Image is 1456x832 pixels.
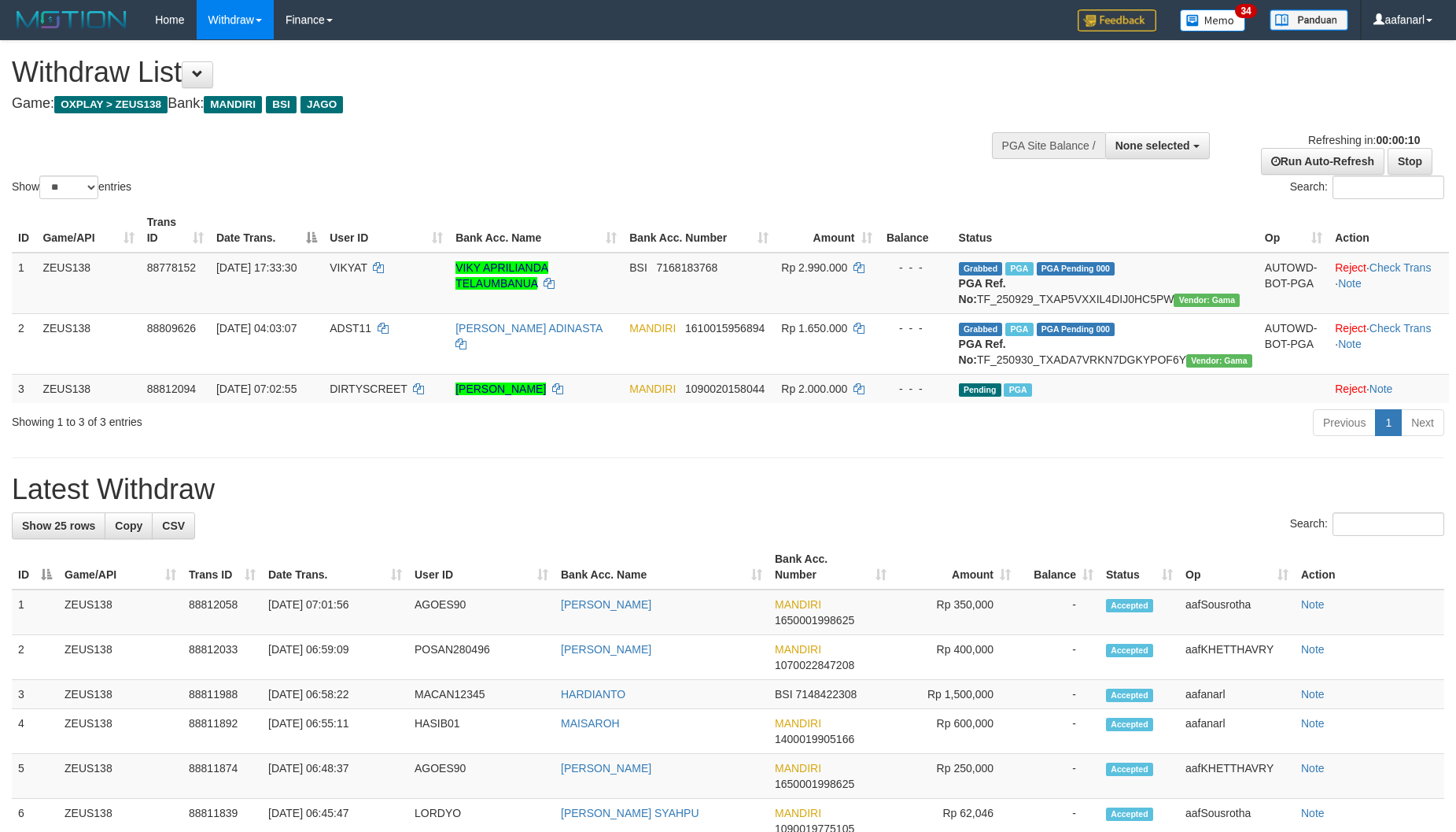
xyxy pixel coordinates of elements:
th: Balance: activate to sort column ascending [1017,545,1100,590]
th: Amount: activate to sort column ascending [893,545,1017,590]
td: Rp 250,000 [893,754,1017,799]
td: · · [1329,313,1449,374]
td: [DATE] 07:01:56 [262,590,408,635]
td: - [1017,635,1100,680]
td: Rp 600,000 [893,709,1017,754]
span: [DATE] 07:02:55 [216,383,297,395]
a: Reject [1335,322,1366,335]
td: aafKHETTHAVRY [1179,635,1295,680]
span: None selected [1115,139,1190,152]
td: POSAN280496 [408,635,555,680]
td: ZEUS138 [58,680,182,709]
td: 1 [12,253,36,314]
img: panduan.png [1270,9,1348,31]
td: [DATE] 06:58:22 [262,680,408,709]
td: ZEUS138 [36,253,140,314]
th: Game/API: activate to sort column ascending [58,545,182,590]
a: Note [1338,338,1362,350]
span: OXPLAY > ZEUS138 [54,96,168,113]
a: MAISAROH [561,717,620,730]
span: Rp 2.990.000 [781,261,847,274]
th: Action [1295,545,1444,590]
label: Search: [1290,512,1444,536]
th: Bank Acc. Name: activate to sort column ascending [449,208,623,253]
a: [PERSON_NAME] [561,598,651,611]
div: - - - [885,381,946,397]
span: Vendor URL: https://trx31.1velocity.biz [1186,354,1252,368]
span: 88809626 [147,322,196,335]
span: BSI [266,96,297,113]
a: [PERSON_NAME] [455,383,546,395]
h4: Game: Bank: [12,96,955,112]
img: Button%20Memo.svg [1180,9,1246,31]
span: MANDIRI [775,762,821,775]
span: Copy [115,520,142,532]
div: PGA Site Balance / [992,132,1105,159]
a: Copy [105,512,153,539]
a: Note [1369,383,1393,395]
td: ZEUS138 [58,635,182,680]
td: 88811988 [182,680,262,709]
span: Copy 1610015956894 to clipboard [685,322,765,335]
img: MOTION_logo.png [12,8,131,31]
td: 2 [12,313,36,374]
a: VIKY APRILIANDA TELAUMBANUA [455,261,548,290]
td: TF_250929_TXAP5VXXIL4DIJ0HC5PW [953,253,1259,314]
span: MANDIRI [775,717,821,730]
span: 88778152 [147,261,196,274]
a: Note [1301,598,1325,611]
td: 2 [12,635,58,680]
span: Copy 7148422308 to clipboard [795,688,857,701]
th: Bank Acc. Number: activate to sort column ascending [769,545,893,590]
span: Copy 1070022847208 to clipboard [775,659,854,671]
span: Rp 1.650.000 [781,322,847,335]
span: MANDIRI [204,96,262,113]
td: aafKHETTHAVRY [1179,754,1295,799]
span: MANDIRI [775,807,821,819]
span: Vendor URL: https://trx31.1velocity.biz [1174,294,1240,307]
span: MANDIRI [775,598,821,611]
span: BSI [775,688,793,701]
th: Trans ID: activate to sort column ascending [182,545,262,590]
td: aafanarl [1179,709,1295,754]
a: Check Trans [1369,322,1432,335]
td: 4 [12,709,58,754]
a: Note [1301,717,1325,730]
td: ZEUS138 [36,374,140,403]
div: - - - [885,260,946,275]
strong: 00:00:10 [1376,134,1420,146]
span: Marked by aafchomsokheang [1005,262,1033,275]
a: 1 [1375,409,1402,436]
a: Note [1338,277,1362,290]
h1: Withdraw List [12,57,955,88]
span: Marked by aafanarl [1004,383,1031,397]
span: Copy 1650001998625 to clipboard [775,778,854,790]
span: Copy 1400019905166 to clipboard [775,733,854,745]
h1: Latest Withdraw [12,474,1444,505]
a: [PERSON_NAME] [561,643,651,656]
a: Reject [1335,261,1366,274]
span: MANDIRI [629,383,676,395]
input: Search: [1333,512,1444,536]
span: MANDIRI [775,643,821,656]
td: 3 [12,680,58,709]
th: Date Trans.: activate to sort column descending [210,208,323,253]
td: Rp 1,500,000 [893,680,1017,709]
span: Marked by aafkaynarin [1005,323,1033,336]
span: PGA Pending [1037,323,1115,336]
span: Accepted [1106,718,1153,731]
b: PGA Ref. No: [959,277,1006,305]
td: Rp 400,000 [893,635,1017,680]
span: Refreshing in: [1308,134,1420,146]
td: AUTOWD-BOT-PGA [1259,253,1329,314]
a: Run Auto-Refresh [1261,148,1384,175]
span: Accepted [1106,599,1153,612]
span: Copy 1090020158044 to clipboard [685,383,765,395]
a: Next [1401,409,1444,436]
span: [DATE] 04:03:07 [216,322,297,335]
span: Copy 1650001998625 to clipboard [775,614,854,627]
a: [PERSON_NAME] SYAHPU [561,807,699,819]
th: Bank Acc. Name: activate to sort column ascending [555,545,769,590]
a: Note [1301,807,1325,819]
span: Accepted [1106,808,1153,821]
